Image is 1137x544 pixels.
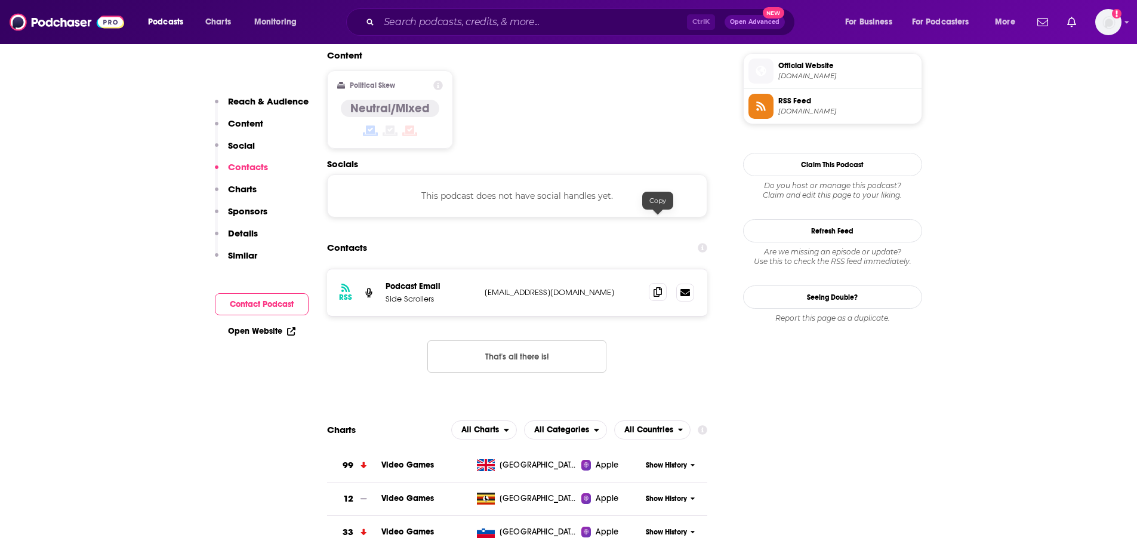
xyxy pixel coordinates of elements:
span: Official Website [778,60,917,71]
a: Apple [581,526,642,538]
button: Similar [215,250,257,272]
span: Slovenia [500,526,577,538]
svg: Add a profile image [1112,9,1121,19]
a: Apple [581,459,642,471]
span: All Charts [461,426,499,434]
span: United Kingdom [500,459,577,471]
div: Claim and edit this page to your liking. [743,181,922,200]
button: open menu [246,13,312,32]
span: Open Advanced [730,19,779,25]
p: Podcast Email [386,281,475,291]
span: Uganda [500,493,577,505]
a: Video Games [381,460,435,470]
a: Seeing Double? [743,285,922,309]
p: Charts [228,183,257,195]
a: Charts [198,13,238,32]
img: Podchaser - Follow, Share and Rate Podcasts [10,11,124,33]
p: Content [228,118,263,129]
button: Charts [215,183,257,205]
button: open menu [451,420,517,439]
p: Sponsors [228,205,267,217]
span: Monitoring [254,14,297,30]
button: Refresh Feed [743,219,922,242]
a: 12 [327,482,381,515]
p: Similar [228,250,257,261]
a: Apple [581,493,642,505]
button: Contacts [215,161,268,183]
button: Contact Podcast [215,293,309,315]
h4: Neutral/Mixed [350,101,430,116]
h2: Platforms [451,420,517,439]
button: Nothing here. [427,340,606,373]
h3: 12 [343,492,353,506]
button: Show profile menu [1095,9,1121,35]
a: 99 [327,449,381,482]
h2: Countries [614,420,691,439]
span: Ctrl K [687,14,715,30]
button: Claim This Podcast [743,153,922,176]
span: Show History [646,494,687,504]
h2: Contacts [327,236,367,259]
button: Show History [642,527,699,537]
button: Social [215,140,255,162]
h2: Political Skew [350,81,395,90]
span: For Business [845,14,892,30]
a: [GEOGRAPHIC_DATA] [472,459,581,471]
p: Reach & Audience [228,96,309,107]
span: Apple [596,526,618,538]
span: More [995,14,1015,30]
div: Search podcasts, credits, & more... [358,8,806,36]
button: open menu [987,13,1030,32]
button: Sponsors [215,205,267,228]
span: Charts [205,14,231,30]
span: Show History [646,460,687,471]
span: anchor.fm [778,107,917,116]
button: open menu [614,420,691,439]
a: Open Website [228,326,295,336]
div: Are we missing an episode or update? Use this to check the RSS feed immediately. [743,247,922,266]
div: Report this page as a duplicate. [743,314,922,323]
a: Video Games [381,493,435,503]
a: RSS Feed[DOMAIN_NAME] [748,94,917,119]
h2: Categories [524,420,607,439]
span: Podcasts [148,14,183,30]
a: Video Games [381,527,435,537]
button: open menu [837,13,907,32]
span: For Podcasters [912,14,969,30]
p: [EMAIL_ADDRESS][DOMAIN_NAME] [485,287,640,297]
span: RSS Feed [778,96,917,106]
button: Show History [642,460,699,471]
button: Content [215,118,263,140]
img: User Profile [1095,9,1121,35]
a: [GEOGRAPHIC_DATA] [472,526,581,538]
button: open menu [140,13,199,32]
h2: Socials [327,158,708,170]
button: open menu [524,420,607,439]
span: Show History [646,527,687,537]
button: Details [215,228,258,250]
span: New [763,7,784,19]
button: Reach & Audience [215,96,309,118]
h2: Content [327,50,698,61]
h3: 33 [343,525,353,539]
span: Apple [596,493,618,505]
span: Apple [596,459,618,471]
button: open menu [904,13,987,32]
a: Show notifications dropdown [1062,12,1081,32]
p: Details [228,228,258,239]
h3: RSS [339,293,352,302]
p: Social [228,140,255,151]
a: Official Website[DOMAIN_NAME] [748,59,917,84]
button: Open AdvancedNew [725,15,785,29]
span: sidescrollers.locals.com [778,72,917,81]
div: This podcast does not have social handles yet. [327,174,708,217]
p: Contacts [228,161,268,173]
button: Show History [642,494,699,504]
a: Show notifications dropdown [1033,12,1053,32]
a: [GEOGRAPHIC_DATA] [472,493,581,505]
p: Side Scrollers [386,294,475,304]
